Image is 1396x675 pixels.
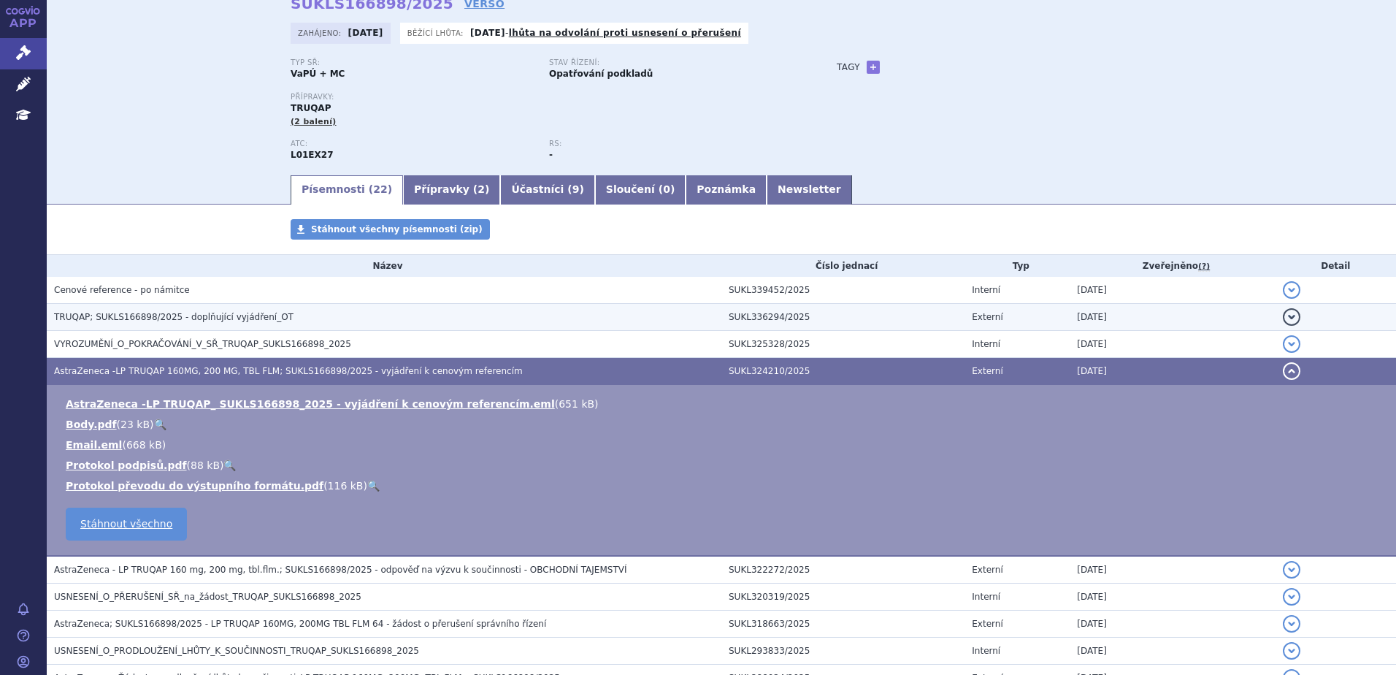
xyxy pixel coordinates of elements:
a: Protokol převodu do výstupního formátu.pdf [66,480,323,492]
strong: Opatřování podkladů [549,69,653,79]
p: - [470,27,741,39]
button: detail [1283,308,1300,326]
span: 0 [663,183,670,195]
span: AstraZeneca - LP TRUQAP 160 mg, 200 mg, tbl.flm.; SUKLS166898/2025 - odpověď na výzvu k součinnos... [54,565,626,575]
button: detail [1283,362,1300,380]
td: SUKL336294/2025 [721,304,964,331]
span: Interní [972,592,1000,602]
span: 668 kB [126,439,162,451]
span: USNESENÍ_O_PRODLOUŽENÍ_LHŮTY_K_SOUČINNOSTI_TRUQAP_SUKLS166898_2025 [54,646,419,656]
a: 🔍 [154,419,166,430]
td: [DATE] [1070,331,1275,358]
p: Přípravky: [291,93,808,102]
span: Interní [972,339,1000,349]
a: + [867,61,880,74]
li: ( ) [66,417,1381,432]
a: Newsletter [767,175,852,205]
span: 2 [478,183,485,195]
h3: Tagy [837,58,860,76]
span: 651 kB [559,398,594,410]
li: ( ) [66,438,1381,452]
li: ( ) [66,478,1381,493]
strong: VaPÚ + MC [291,69,345,79]
span: 88 kB [191,459,220,471]
span: Cenové reference - po námitce [54,285,190,295]
button: detail [1283,335,1300,353]
span: AstraZeneca; SUKLS166898/2025 - LP TRUQAP 160MG, 200MG TBL FLM 64 - žádost o přerušení správního ... [54,619,546,629]
p: Typ SŘ: [291,58,534,67]
span: Externí [972,366,1002,376]
td: [DATE] [1070,638,1275,665]
span: Běžící lhůta: [407,27,467,39]
td: SUKL293833/2025 [721,638,964,665]
td: SUKL325328/2025 [721,331,964,358]
span: AstraZeneca -LP TRUQAP 160MG, 200 MG, TBL FLM; SUKLS166898/2025 - vyjádření k cenovým referencím [54,366,523,376]
strong: [DATE] [348,28,383,38]
span: USNESENÍ_O_PŘERUŠENÍ_SŘ_na_žádost_TRUQAP_SUKLS166898_2025 [54,592,361,602]
td: SUKL318663/2025 [721,611,964,638]
span: TRUQAP; SUKLS166898/2025 - doplňující vyjádření_OT [54,312,294,322]
span: Externí [972,619,1002,629]
span: VYROZUMĚNÍ_O_POKRAČOVÁNÍ_V_SŘ_TRUQAP_SUKLS166898_2025 [54,339,351,349]
td: SUKL322272/2025 [721,556,964,584]
td: [DATE] [1070,304,1275,331]
th: Detail [1276,255,1396,277]
a: Účastníci (9) [500,175,594,205]
a: Protokol podpisů.pdf [66,459,187,471]
span: TRUQAP [291,103,331,113]
span: 22 [373,183,387,195]
span: (2 balení) [291,117,337,126]
a: Sloučení (0) [595,175,686,205]
li: ( ) [66,458,1381,473]
a: Poznámka [686,175,767,205]
span: Zahájeno: [298,27,344,39]
a: AstraZeneca -LP TRUQAP_ SUKLS166898_2025 - vyjádření k cenovým referencím.eml [66,398,555,410]
span: 9 [572,183,580,195]
strong: - [549,150,553,160]
a: lhůta na odvolání proti usnesení o přerušení [509,28,741,38]
span: Stáhnout všechny písemnosti (zip) [311,224,483,234]
p: RS: [549,140,793,148]
a: Body.pdf [66,419,117,430]
td: [DATE] [1070,611,1275,638]
th: Typ [964,255,1070,277]
td: [DATE] [1070,277,1275,304]
button: detail [1283,642,1300,660]
li: ( ) [66,397,1381,411]
td: [DATE] [1070,584,1275,611]
td: SUKL339452/2025 [721,277,964,304]
p: Stav řízení: [549,58,793,67]
span: Externí [972,312,1002,322]
a: Písemnosti (22) [291,175,403,205]
button: detail [1283,615,1300,633]
a: Email.eml [66,439,122,451]
p: ATC: [291,140,534,148]
span: Externí [972,565,1002,575]
a: Přípravky (2) [403,175,500,205]
button: detail [1283,588,1300,606]
abbr: (?) [1198,262,1210,272]
th: Číslo jednací [721,255,964,277]
span: 23 kB [120,419,150,430]
span: Interní [972,285,1000,295]
a: Stáhnout všechno [66,508,187,541]
th: Zveřejněno [1070,255,1275,277]
strong: [DATE] [470,28,505,38]
a: 🔍 [223,459,236,471]
th: Název [47,255,721,277]
td: [DATE] [1070,358,1275,385]
a: 🔍 [367,480,380,492]
span: Interní [972,646,1000,656]
td: SUKL324210/2025 [721,358,964,385]
td: [DATE] [1070,556,1275,584]
td: SUKL320319/2025 [721,584,964,611]
button: detail [1283,281,1300,299]
span: 116 kB [328,480,364,492]
strong: KAPIVASERTIB [291,150,334,160]
button: detail [1283,561,1300,579]
a: Stáhnout všechny písemnosti (zip) [291,219,490,240]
